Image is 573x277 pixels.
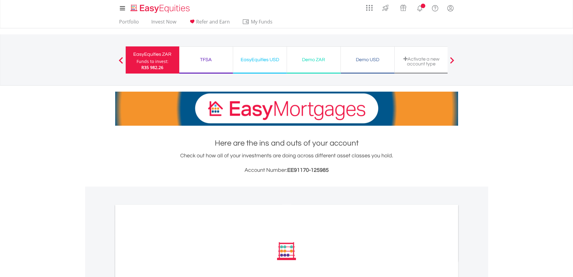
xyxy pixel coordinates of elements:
[380,3,390,13] img: thrive-v2.svg
[398,56,445,66] div: Activate a new account type
[129,4,192,14] img: EasyEquities_Logo.png
[344,55,391,64] div: Demo USD
[129,50,176,58] div: EasyEquities ZAR
[398,3,408,13] img: vouchers-v2.svg
[115,152,458,175] div: Check out how all of your investments are doing across different asset classes you hold.
[242,18,282,26] span: My Funds
[443,2,458,15] a: My Profile
[183,55,229,64] div: TFSA
[186,19,232,28] a: Refer and Earn
[287,167,329,173] span: EE91170-125985
[394,2,412,13] a: Vouchers
[427,2,443,14] a: FAQ's and Support
[115,138,458,149] h1: Here are the ins and outs of your account
[128,2,192,14] a: Home page
[366,5,373,11] img: grid-menu-icon.svg
[115,92,458,126] img: EasyMortage Promotion Banner
[149,19,179,28] a: Invest Now
[115,166,458,175] h3: Account Number:
[137,58,168,65] div: Funds to invest:
[362,2,377,11] a: AppsGrid
[196,18,230,25] span: Refer and Earn
[237,55,283,64] div: EasyEquities USD
[412,2,427,14] a: Notifications
[141,65,163,70] span: R35 982.26
[117,19,141,28] a: Portfolio
[291,55,337,64] div: Demo ZAR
